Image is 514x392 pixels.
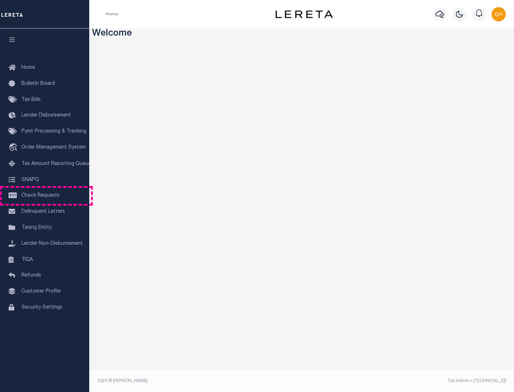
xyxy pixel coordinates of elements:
[21,177,39,182] span: SNAPQ
[106,11,118,17] li: Home
[21,161,91,166] span: Tax Amount Reporting Queue
[21,145,86,150] span: Order Management System
[21,241,83,246] span: Lender Non-Disbursement
[21,225,52,230] span: Taxing Entity
[21,113,71,118] span: Lender Disbursement
[21,65,35,70] span: Home
[21,305,62,310] span: Security Settings
[21,289,61,294] span: Customer Profile
[21,273,41,278] span: Refunds
[21,129,86,134] span: Pymt Processing & Tracking
[9,143,20,153] i: travel_explore
[21,97,41,102] span: Tax Bills
[21,81,55,86] span: Bulletin Board
[307,378,506,384] div: Tax Admin v.[TECHNICAL_ID]
[492,7,506,21] img: svg+xml;base64,PHN2ZyB4bWxucz0iaHR0cDovL3d3dy53My5vcmcvMjAwMC9zdmciIHBvaW50ZXItZXZlbnRzPSJub25lIi...
[21,257,33,262] span: TIQA
[21,209,65,214] span: Delinquent Letters
[276,10,333,18] img: logo-dark.svg
[92,29,512,40] h3: Welcome
[92,378,302,384] div: 2025 © [PERSON_NAME].
[21,193,60,198] span: Check Requests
